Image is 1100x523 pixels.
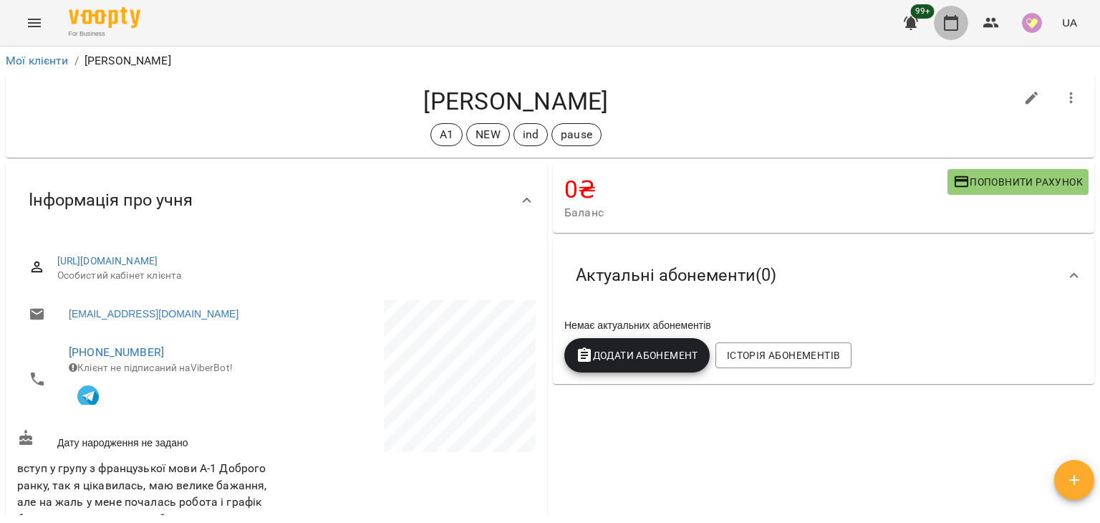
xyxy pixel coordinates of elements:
[1056,9,1083,36] button: UA
[564,338,710,373] button: Додати Абонемент
[69,7,140,28] img: Voopty Logo
[74,52,79,69] li: /
[69,345,164,359] a: [PHONE_NUMBER]
[953,173,1083,191] span: Поповнити рахунок
[523,126,539,143] p: ind
[69,375,107,413] button: Клієнт підписаний на VooptyBot
[85,52,171,69] p: [PERSON_NAME]
[57,269,524,283] span: Особистий кабінет клієнта
[69,307,238,321] a: [EMAIL_ADDRESS][DOMAIN_NAME]
[57,255,158,267] a: [URL][DOMAIN_NAME]
[69,362,233,373] span: Клієнт не підписаний на ViberBot!
[564,175,947,204] h4: 0 ₴
[947,169,1089,195] button: Поповнити рахунок
[551,123,602,146] div: pause
[553,239,1094,312] div: Актуальні абонементи(0)
[911,4,935,19] span: 99+
[564,204,947,221] span: Баланс
[440,126,453,143] p: А1
[69,29,140,39] span: For Business
[77,385,99,407] img: Telegram
[6,163,547,237] div: Інформація про учня
[561,126,592,143] p: pause
[727,347,840,364] span: Історія абонементів
[17,6,52,40] button: Menu
[14,426,276,453] div: Дату народження не задано
[6,52,1094,69] nav: breadcrumb
[1062,15,1077,30] span: UA
[430,123,463,146] div: А1
[715,342,851,368] button: Історія абонементів
[466,123,509,146] div: NEW
[1022,13,1042,33] img: 87ef57ba3f44b7d6f536a27bb1c83c9e.png
[561,315,1086,335] div: Немає актуальних абонементів
[29,189,193,211] span: Інформація про учня
[476,126,500,143] p: NEW
[576,347,698,364] span: Додати Абонемент
[513,123,548,146] div: ind
[6,54,69,67] a: Мої клієнти
[576,264,776,287] span: Актуальні абонементи ( 0 )
[17,87,1015,116] h4: [PERSON_NAME]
